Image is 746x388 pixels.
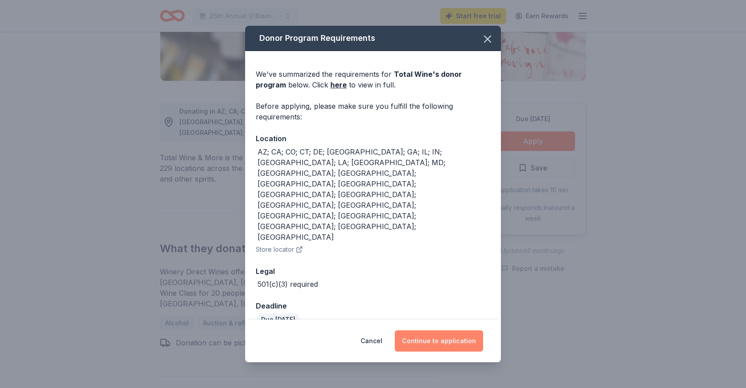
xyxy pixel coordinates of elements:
[258,313,299,326] div: Due [DATE]
[258,146,490,242] div: AZ; CA; CO; CT; DE; [GEOGRAPHIC_DATA]; GA; IL; IN; [GEOGRAPHIC_DATA]; LA; [GEOGRAPHIC_DATA]; MD; ...
[361,330,382,352] button: Cancel
[256,244,303,255] button: Store locator
[395,330,483,352] button: Continue to application
[256,133,490,144] div: Location
[330,79,347,90] a: here
[256,101,490,122] div: Before applying, please make sure you fulfill the following requirements:
[256,265,490,277] div: Legal
[245,26,501,51] div: Donor Program Requirements
[256,300,490,312] div: Deadline
[258,279,318,289] div: 501(c)(3) required
[256,69,490,90] div: We've summarized the requirements for below. Click to view in full.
